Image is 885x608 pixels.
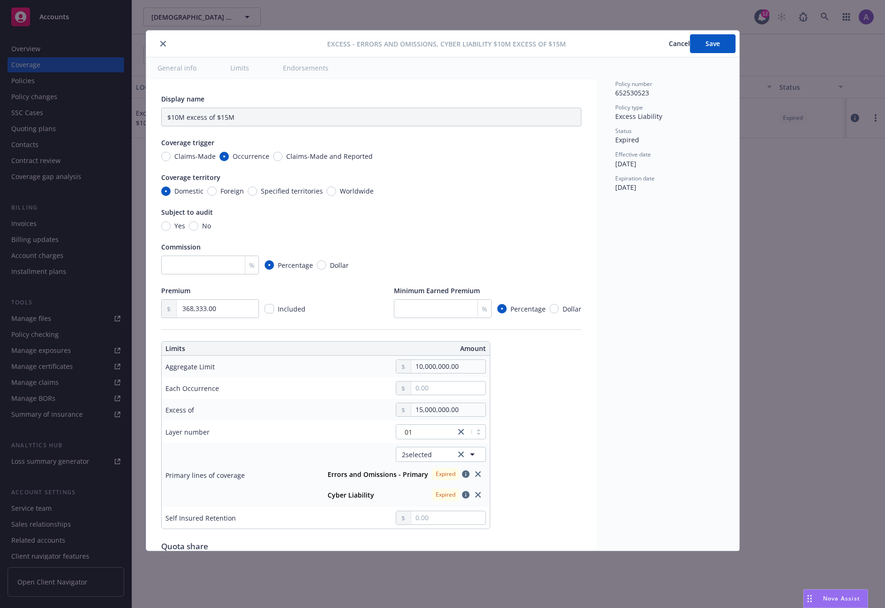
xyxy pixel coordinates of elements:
div: Primary lines of coverage [165,470,245,480]
a: close [472,489,484,500]
span: Expired [615,135,639,144]
div: Excess of [165,405,194,415]
input: 0.00 [177,300,258,318]
button: Limits [219,57,260,78]
a: close [472,468,484,480]
span: Expiration date [615,174,655,182]
span: Percentage [278,260,313,270]
span: Dollar [330,260,349,270]
input: 0.00 [411,382,485,395]
span: Dollar [563,304,581,314]
span: Policy number [615,80,652,88]
span: % [249,260,255,270]
input: 0.00 [411,403,485,416]
span: Commission [161,242,201,251]
span: Foreign [220,186,244,196]
input: Specified territories [248,187,257,196]
span: Included [278,304,305,313]
button: close [157,38,169,49]
strong: Cyber Liability [328,491,374,499]
span: Nova Assist [823,594,860,602]
span: No [202,221,211,231]
input: Claims-Made and Reported [273,152,282,161]
span: Claims-Made [174,151,216,161]
input: Domestic [161,187,171,196]
button: Save [690,34,736,53]
span: Specified territories [261,186,323,196]
input: Claims-Made [161,152,171,161]
div: Aggregate Limit [165,362,215,372]
th: Amount [329,342,490,356]
div: Drag to move [804,590,815,608]
th: Limits [162,342,293,356]
span: Cancel [669,39,690,48]
span: Percentage [510,304,546,314]
a: close [455,426,467,437]
input: Dollar [549,304,559,313]
span: 2 selected [402,450,432,460]
span: Excess - Errors and Omissions, Cyber Liability $10M excess of $15M [327,39,566,49]
span: Yes [174,221,185,231]
input: No [189,221,198,231]
span: Effective date [615,150,651,158]
span: Policy type [615,103,643,111]
span: Minimum Earned Premium [394,286,480,295]
span: Excess Liability [615,112,662,121]
button: Nova Assist [803,589,868,608]
span: Save [705,39,720,48]
input: Foreign [207,187,217,196]
span: 01 [401,427,451,437]
button: Cancel [669,34,690,53]
span: Occurrence [233,151,269,161]
span: Premium [161,286,190,295]
input: Percentage [265,260,274,270]
span: Expired [436,491,455,499]
input: Worldwide [327,187,336,196]
div: Self Insured Retention [165,513,236,523]
button: Endorsements [272,57,340,78]
div: Each Occurrence [165,383,219,393]
span: % [482,304,487,314]
input: 0.00 [411,360,485,373]
span: [DATE] [615,159,636,168]
span: Worldwide [340,186,374,196]
span: 01 [405,427,412,437]
input: Yes [161,221,171,231]
div: Quota share [161,540,581,553]
span: Subject to audit [161,208,213,217]
span: Status [615,127,632,135]
strong: Errors and Omissions - Primary [328,470,428,479]
a: clear selection [455,449,467,460]
span: Display name [161,94,204,103]
input: Dollar [317,260,326,270]
span: Coverage trigger [161,138,214,147]
span: 652530523 [615,88,649,97]
span: Expired [436,470,455,478]
input: Percentage [497,304,507,313]
input: 0.00 [411,511,485,524]
span: Coverage territory [161,173,220,182]
span: Domestic [174,186,204,196]
div: Layer number [165,427,210,437]
button: 2selectedclear selection [396,447,486,462]
span: Claims-Made and Reported [286,151,373,161]
span: [DATE] [615,183,636,192]
input: Occurrence [219,152,229,161]
button: General info [146,57,208,78]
